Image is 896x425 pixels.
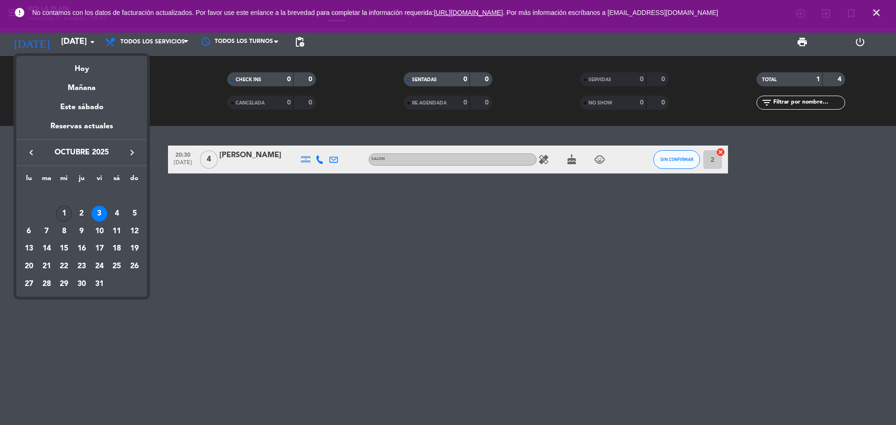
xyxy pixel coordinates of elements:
[74,241,90,257] div: 16
[56,258,72,274] div: 22
[108,205,126,223] td: 4 de octubre de 2025
[91,173,108,188] th: viernes
[91,223,108,240] td: 10 de octubre de 2025
[26,147,37,158] i: keyboard_arrow_left
[126,206,142,222] div: 5
[109,223,125,239] div: 11
[39,223,55,239] div: 7
[109,258,125,274] div: 25
[126,173,143,188] th: domingo
[20,187,143,205] td: OCT.
[126,147,138,158] i: keyboard_arrow_right
[55,205,73,223] td: 1 de octubre de 2025
[108,223,126,240] td: 11 de octubre de 2025
[56,223,72,239] div: 8
[91,223,107,239] div: 10
[91,206,107,222] div: 3
[126,258,143,275] td: 26 de octubre de 2025
[16,75,147,94] div: Mañana
[55,173,73,188] th: miércoles
[126,258,142,274] div: 26
[126,223,143,240] td: 12 de octubre de 2025
[91,258,107,274] div: 24
[91,205,108,223] td: 3 de octubre de 2025
[108,258,126,275] td: 25 de octubre de 2025
[126,241,142,257] div: 19
[56,241,72,257] div: 15
[91,275,108,293] td: 31 de octubre de 2025
[21,276,37,292] div: 27
[109,206,125,222] div: 4
[38,275,56,293] td: 28 de octubre de 2025
[56,206,72,222] div: 1
[55,275,73,293] td: 29 de octubre de 2025
[38,258,56,275] td: 21 de octubre de 2025
[55,223,73,240] td: 8 de octubre de 2025
[74,206,90,222] div: 2
[55,240,73,258] td: 15 de octubre de 2025
[126,223,142,239] div: 12
[38,223,56,240] td: 7 de octubre de 2025
[74,223,90,239] div: 9
[21,258,37,274] div: 20
[74,258,90,274] div: 23
[20,173,38,188] th: lunes
[40,146,124,159] span: octubre 2025
[38,173,56,188] th: martes
[21,223,37,239] div: 6
[20,240,38,258] td: 13 de octubre de 2025
[21,241,37,257] div: 13
[73,275,91,293] td: 30 de octubre de 2025
[20,258,38,275] td: 20 de octubre de 2025
[16,56,147,75] div: Hoy
[108,240,126,258] td: 18 de octubre de 2025
[16,94,147,120] div: Este sábado
[73,205,91,223] td: 2 de octubre de 2025
[55,258,73,275] td: 22 de octubre de 2025
[56,276,72,292] div: 29
[39,258,55,274] div: 21
[23,146,40,159] button: keyboard_arrow_left
[108,173,126,188] th: sábado
[126,205,143,223] td: 5 de octubre de 2025
[91,258,108,275] td: 24 de octubre de 2025
[91,240,108,258] td: 17 de octubre de 2025
[16,120,147,139] div: Reservas actuales
[74,276,90,292] div: 30
[39,241,55,257] div: 14
[20,275,38,293] td: 27 de octubre de 2025
[91,241,107,257] div: 17
[39,276,55,292] div: 28
[20,223,38,240] td: 6 de octubre de 2025
[109,241,125,257] div: 18
[91,276,107,292] div: 31
[73,173,91,188] th: jueves
[73,223,91,240] td: 9 de octubre de 2025
[73,240,91,258] td: 16 de octubre de 2025
[126,240,143,258] td: 19 de octubre de 2025
[38,240,56,258] td: 14 de octubre de 2025
[124,146,140,159] button: keyboard_arrow_right
[73,258,91,275] td: 23 de octubre de 2025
